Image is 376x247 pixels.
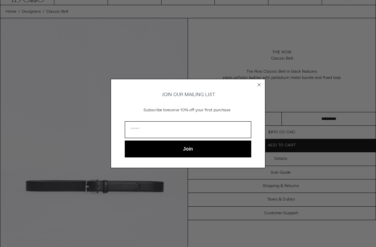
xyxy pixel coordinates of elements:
span: JOIN OUR MAILING LIST [161,92,215,98]
button: Join [125,141,251,157]
span: Subscribe to [144,107,167,113]
button: Close dialog [256,81,263,88]
span: receive 10% off your first purchase [167,107,231,113]
input: Email [125,121,251,138]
